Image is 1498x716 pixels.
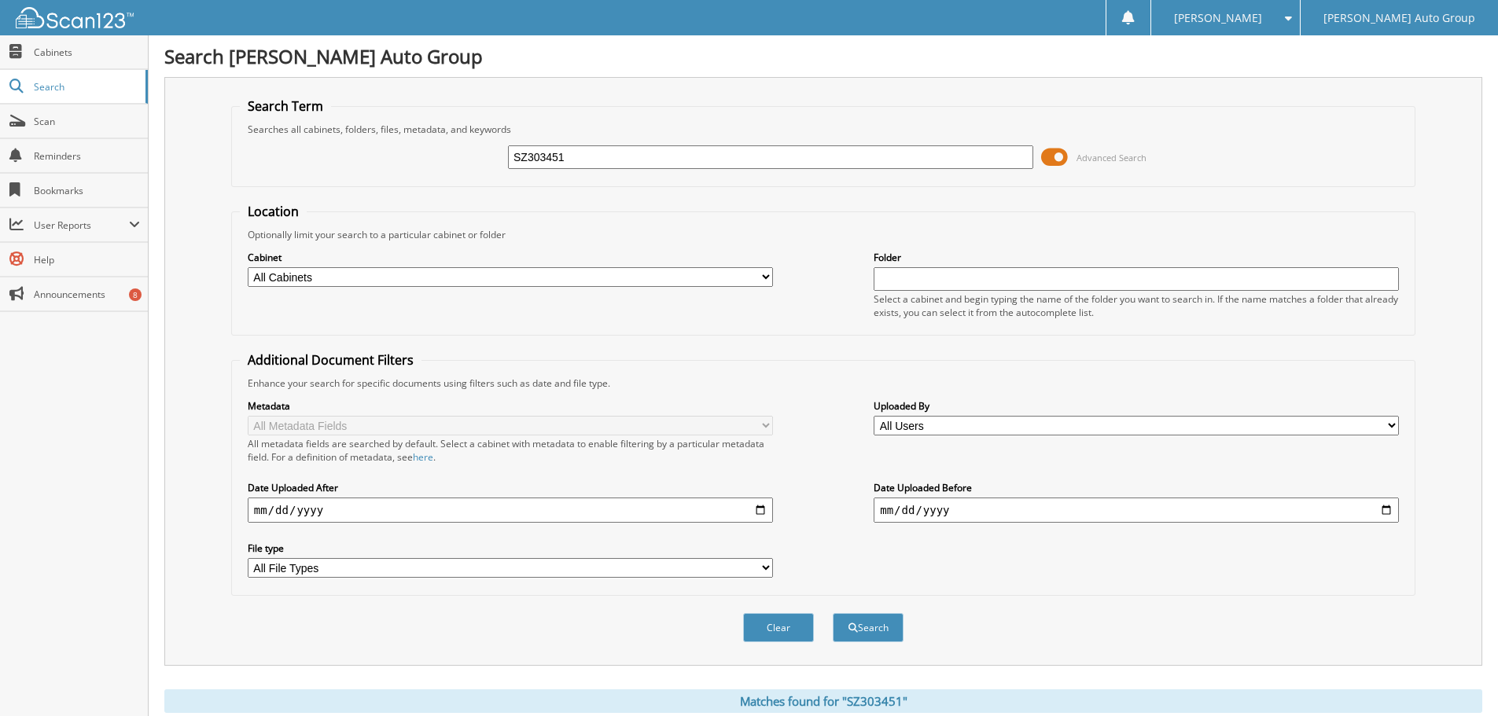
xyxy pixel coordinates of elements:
legend: Location [240,203,307,220]
label: Cabinet [248,251,773,264]
button: Search [833,613,904,642]
label: Date Uploaded Before [874,481,1399,494]
input: end [874,498,1399,523]
h1: Search [PERSON_NAME] Auto Group [164,43,1482,69]
label: Metadata [248,399,773,413]
div: 8 [129,288,142,301]
span: Announcements [34,288,140,301]
span: Scan [34,115,140,128]
div: Matches found for "SZ303451" [164,689,1482,713]
span: Help [34,253,140,266]
span: [PERSON_NAME] [1174,13,1262,23]
div: All metadata fields are searched by default. Select a cabinet with metadata to enable filtering b... [248,437,773,464]
legend: Search Term [240,97,331,115]
div: Enhance your search for specific documents using filters such as date and file type. [240,376,1407,390]
div: Optionally limit your search to a particular cabinet or folder [240,228,1407,241]
img: scan123-logo-white.svg [16,7,134,28]
label: Folder [874,251,1399,264]
button: Clear [743,613,814,642]
div: Select a cabinet and begin typing the name of the folder you want to search in. If the name match... [874,292,1399,319]
label: Uploaded By [874,399,1399,413]
input: start [248,498,773,523]
a: here [413,450,433,464]
span: [PERSON_NAME] Auto Group [1323,13,1475,23]
span: User Reports [34,218,129,232]
label: File type [248,542,773,555]
span: Cabinets [34,46,140,59]
span: Advanced Search [1077,152,1147,163]
label: Date Uploaded After [248,481,773,494]
div: Searches all cabinets, folders, files, metadata, and keywords [240,123,1407,136]
legend: Additional Document Filters [240,351,421,369]
span: Search [34,80,138,94]
span: Bookmarks [34,184,140,197]
span: Reminders [34,149,140,163]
